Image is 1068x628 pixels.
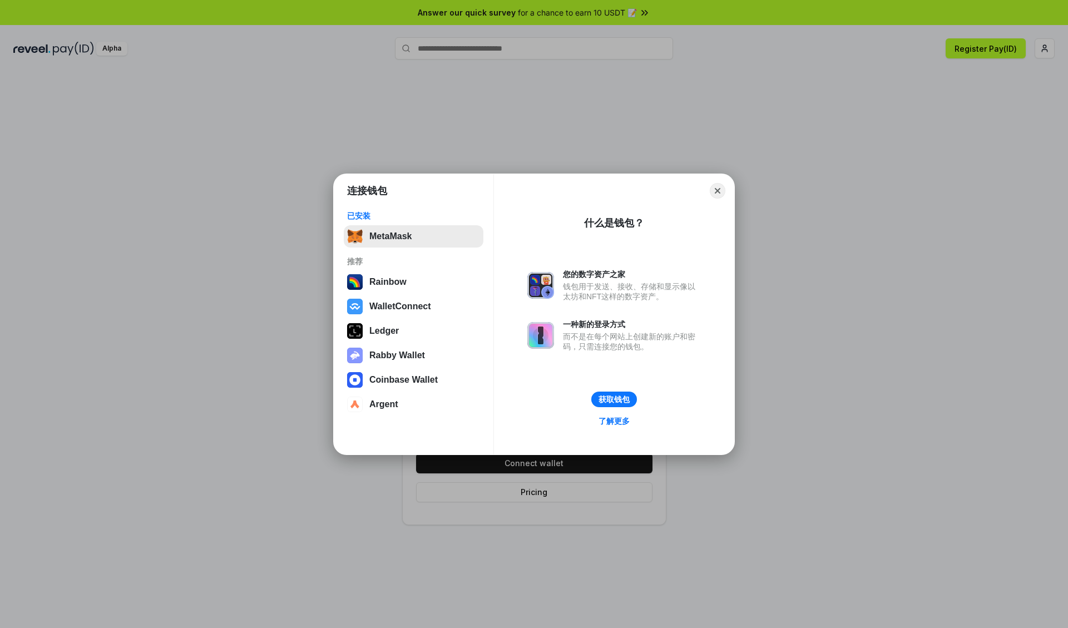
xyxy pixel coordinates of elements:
[369,399,398,409] div: Argent
[563,269,701,279] div: 您的数字资产之家
[347,229,363,244] img: svg+xml,%3Csvg%20fill%3D%22none%22%20height%3D%2233%22%20viewBox%3D%220%200%2035%2033%22%20width%...
[347,299,363,314] img: svg+xml,%3Csvg%20width%3D%2228%22%20height%3D%2228%22%20viewBox%3D%220%200%2028%2028%22%20fill%3D...
[369,301,431,311] div: WalletConnect
[344,393,483,416] button: Argent
[344,369,483,391] button: Coinbase Wallet
[369,350,425,360] div: Rabby Wallet
[710,183,725,199] button: Close
[527,322,554,349] img: svg+xml,%3Csvg%20xmlns%3D%22http%3A%2F%2Fwww.w3.org%2F2000%2Fsvg%22%20fill%3D%22none%22%20viewBox...
[344,320,483,342] button: Ledger
[344,295,483,318] button: WalletConnect
[592,414,636,428] a: 了解更多
[347,348,363,363] img: svg+xml,%3Csvg%20xmlns%3D%22http%3A%2F%2Fwww.w3.org%2F2000%2Fsvg%22%20fill%3D%22none%22%20viewBox...
[563,319,701,329] div: 一种新的登录方式
[599,394,630,404] div: 获取钱包
[347,211,480,221] div: 已安装
[347,184,387,197] h1: 连接钱包
[563,332,701,352] div: 而不是在每个网站上创建新的账户和密码，只需连接您的钱包。
[347,372,363,388] img: svg+xml,%3Csvg%20width%3D%2228%22%20height%3D%2228%22%20viewBox%3D%220%200%2028%2028%22%20fill%3D...
[347,256,480,266] div: 推荐
[369,326,399,336] div: Ledger
[344,344,483,367] button: Rabby Wallet
[347,323,363,339] img: svg+xml,%3Csvg%20xmlns%3D%22http%3A%2F%2Fwww.w3.org%2F2000%2Fsvg%22%20width%3D%2228%22%20height%3...
[584,216,644,230] div: 什么是钱包？
[369,375,438,385] div: Coinbase Wallet
[344,225,483,248] button: MetaMask
[344,271,483,293] button: Rainbow
[599,416,630,426] div: 了解更多
[347,397,363,412] img: svg+xml,%3Csvg%20width%3D%2228%22%20height%3D%2228%22%20viewBox%3D%220%200%2028%2028%22%20fill%3D...
[369,277,407,287] div: Rainbow
[369,231,412,241] div: MetaMask
[563,281,701,301] div: 钱包用于发送、接收、存储和显示像以太坊和NFT这样的数字资产。
[591,392,637,407] button: 获取钱包
[527,272,554,299] img: svg+xml,%3Csvg%20xmlns%3D%22http%3A%2F%2Fwww.w3.org%2F2000%2Fsvg%22%20fill%3D%22none%22%20viewBox...
[347,274,363,290] img: svg+xml,%3Csvg%20width%3D%22120%22%20height%3D%22120%22%20viewBox%3D%220%200%20120%20120%22%20fil...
